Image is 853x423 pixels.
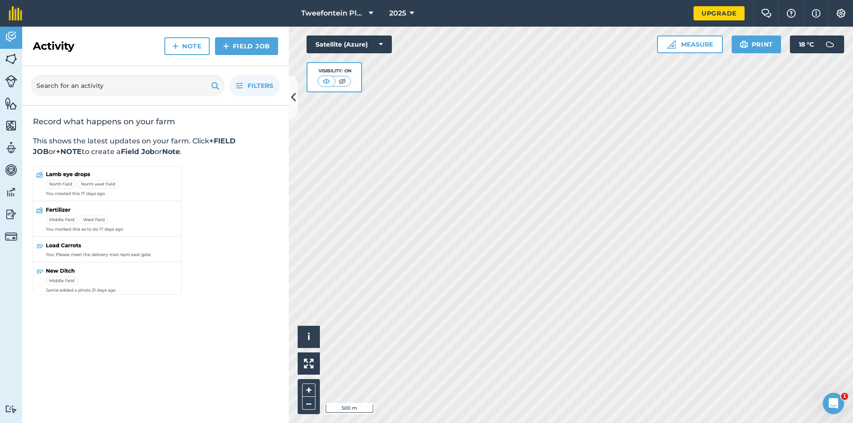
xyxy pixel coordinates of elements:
[121,147,155,156] strong: Field Job
[33,39,74,53] h2: Activity
[5,30,17,43] img: svg+xml;base64,PD94bWwgdmVyc2lvbj0iMS4wIiBlbmNvZGluZz0idXRmLTgiPz4KPCEtLSBHZW5lcmF0b3I6IEFkb2JlIE...
[5,119,17,132] img: svg+xml;base64,PHN2ZyB4bWxucz0iaHR0cDovL3d3dy53My5vcmcvMjAwMC9zdmciIHdpZHRoPSI1NiIgaGVpZ2h0PSI2MC...
[321,77,332,86] img: svg+xml;base64,PHN2ZyB4bWxucz0iaHR0cDovL3d3dy53My5vcmcvMjAwMC9zdmciIHdpZHRoPSI1MCIgaGVpZ2h0PSI0MC...
[5,141,17,154] img: svg+xml;base64,PD94bWwgdmVyc2lvbj0iMS4wIiBlbmNvZGluZz0idXRmLTgiPz4KPCEtLSBHZW5lcmF0b3I6IEFkb2JlIE...
[215,37,278,55] a: Field Job
[229,75,280,96] button: Filters
[657,36,723,53] button: Measure
[5,163,17,177] img: svg+xml;base64,PD94bWwgdmVyc2lvbj0iMS4wIiBlbmNvZGluZz0idXRmLTgiPz4KPCEtLSBHZW5lcmF0b3I6IEFkb2JlIE...
[790,36,844,53] button: 18 °C
[5,97,17,110] img: svg+xml;base64,PHN2ZyB4bWxucz0iaHR0cDovL3d3dy53My5vcmcvMjAwMC9zdmciIHdpZHRoPSI1NiIgaGVpZ2h0PSI2MC...
[164,37,210,55] a: Note
[223,41,229,51] img: svg+xml;base64,PHN2ZyB4bWxucz0iaHR0cDovL3d3dy53My5vcmcvMjAwMC9zdmciIHdpZHRoPSIxNCIgaGVpZ2h0PSIyNC...
[307,36,392,53] button: Satellite (Azure)
[667,40,676,49] img: Ruler icon
[172,41,179,51] img: svg+xml;base64,PHN2ZyB4bWxucz0iaHR0cDovL3d3dy53My5vcmcvMjAwMC9zdmciIHdpZHRoPSIxNCIgaGVpZ2h0PSIyNC...
[836,9,846,18] img: A cog icon
[5,230,17,243] img: svg+xml;base64,PD94bWwgdmVyc2lvbj0iMS4wIiBlbmNvZGluZz0idXRmLTgiPz4KPCEtLSBHZW5lcmF0b3I6IEFkb2JlIE...
[841,393,848,400] span: 1
[298,326,320,348] button: i
[786,9,797,18] img: A question mark icon
[33,136,278,157] p: This shows the latest updates on your farm. Click or to create a or .
[31,75,225,96] input: Search for an activity
[33,116,278,127] h2: Record what happens on your farm
[740,39,748,50] img: svg+xml;base64,PHN2ZyB4bWxucz0iaHR0cDovL3d3dy53My5vcmcvMjAwMC9zdmciIHdpZHRoPSIxOSIgaGVpZ2h0PSIyNC...
[302,397,315,410] button: –
[5,208,17,221] img: svg+xml;base64,PD94bWwgdmVyc2lvbj0iMS4wIiBlbmNvZGluZz0idXRmLTgiPz4KPCEtLSBHZW5lcmF0b3I6IEFkb2JlIE...
[307,331,310,342] span: i
[318,67,351,75] div: Visibility: On
[304,359,314,368] img: Four arrows, one pointing top left, one top right, one bottom right and the last bottom left
[389,8,406,19] span: 2025
[9,6,22,20] img: fieldmargin Logo
[799,36,814,53] span: 18 ° C
[694,6,745,20] a: Upgrade
[337,77,348,86] img: svg+xml;base64,PHN2ZyB4bWxucz0iaHR0cDovL3d3dy53My5vcmcvMjAwMC9zdmciIHdpZHRoPSI1MCIgaGVpZ2h0PSI0MC...
[732,36,781,53] button: Print
[821,36,839,53] img: svg+xml;base64,PD94bWwgdmVyc2lvbj0iMS4wIiBlbmNvZGluZz0idXRmLTgiPz4KPCEtLSBHZW5lcmF0b3I6IEFkb2JlIE...
[302,383,315,397] button: +
[211,80,219,91] img: svg+xml;base64,PHN2ZyB4bWxucz0iaHR0cDovL3d3dy53My5vcmcvMjAwMC9zdmciIHdpZHRoPSIxOSIgaGVpZ2h0PSIyNC...
[761,9,772,18] img: Two speech bubbles overlapping with the left bubble in the forefront
[812,8,821,19] img: svg+xml;base64,PHN2ZyB4bWxucz0iaHR0cDovL3d3dy53My5vcmcvMjAwMC9zdmciIHdpZHRoPSIxNyIgaGVpZ2h0PSIxNy...
[56,147,82,156] strong: +NOTE
[301,8,365,19] span: Tweefontein Plaas
[823,393,844,414] iframe: Intercom live chat
[5,405,17,413] img: svg+xml;base64,PD94bWwgdmVyc2lvbj0iMS4wIiBlbmNvZGluZz0idXRmLTgiPz4KPCEtLSBHZW5lcmF0b3I6IEFkb2JlIE...
[5,52,17,66] img: svg+xml;base64,PHN2ZyB4bWxucz0iaHR0cDovL3d3dy53My5vcmcvMjAwMC9zdmciIHdpZHRoPSI1NiIgaGVpZ2h0PSI2MC...
[5,75,17,87] img: svg+xml;base64,PD94bWwgdmVyc2lvbj0iMS4wIiBlbmNvZGluZz0idXRmLTgiPz4KPCEtLSBHZW5lcmF0b3I6IEFkb2JlIE...
[5,186,17,199] img: svg+xml;base64,PD94bWwgdmVyc2lvbj0iMS4wIiBlbmNvZGluZz0idXRmLTgiPz4KPCEtLSBHZW5lcmF0b3I6IEFkb2JlIE...
[162,147,180,156] strong: Note
[247,81,273,91] span: Filters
